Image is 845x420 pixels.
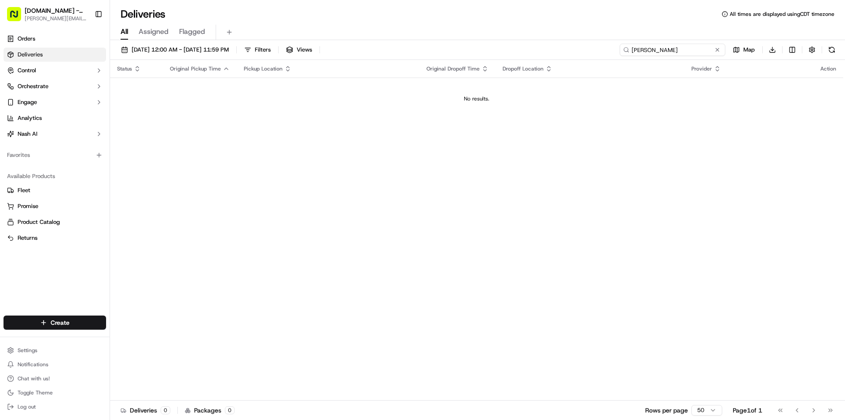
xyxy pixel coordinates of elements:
div: 💻 [74,198,81,205]
span: • [73,137,76,144]
div: 📗 [9,198,16,205]
span: Product Catalog [18,218,60,226]
span: Analytics [18,114,42,122]
span: [DATE] [78,137,96,144]
span: Returns [18,234,37,242]
a: 💻API Documentation [71,193,145,209]
a: 📗Knowledge Base [5,193,71,209]
span: Toggle Theme [18,389,53,396]
button: Control [4,63,106,78]
button: Product Catalog [4,215,106,229]
div: We're available if you need us! [40,93,121,100]
span: Chat with us! [18,375,50,382]
span: Log out [18,403,36,410]
span: Status [117,65,132,72]
img: Nash [9,9,26,26]
button: Views [282,44,316,56]
span: Pylon [88,219,107,225]
span: Provider [691,65,712,72]
div: Packages [185,406,235,415]
span: Pickup Location [244,65,283,72]
a: Analytics [4,111,106,125]
span: Map [743,46,755,54]
span: Promise [18,202,38,210]
button: [DOMAIN_NAME] - [GEOGRAPHIC_DATA] [25,6,88,15]
span: Control [18,67,36,74]
span: Notifications [18,361,48,368]
input: Got a question? Start typing here... [23,57,158,66]
p: Welcome 👋 [9,35,160,49]
span: Engage [18,98,37,106]
span: Fleet [18,186,30,194]
button: Orchestrate [4,79,106,93]
span: [DATE] [78,160,96,167]
button: Toggle Theme [4,387,106,399]
span: Orchestrate [18,82,48,90]
div: Start new chat [40,84,144,93]
button: Promise [4,199,106,213]
span: Create [51,318,70,327]
a: Deliveries [4,48,106,62]
button: [PERSON_NAME][EMAIL_ADDRESS][PERSON_NAME][DOMAIN_NAME] [25,15,88,22]
div: Available Products [4,169,106,183]
button: Refresh [826,44,838,56]
span: Filters [255,46,271,54]
img: 1736555255976-a54dd68f-1ca7-489b-9aae-adbdc363a1c4 [18,161,25,168]
span: API Documentation [83,197,141,206]
span: Flagged [179,26,205,37]
span: All [121,26,128,37]
h1: Deliveries [121,7,165,21]
span: [DATE] 12:00 AM - [DATE] 11:59 PM [132,46,229,54]
span: [PERSON_NAME] [27,160,71,167]
a: Orders [4,32,106,46]
img: Kat Rubio [9,152,23,166]
button: Chat with us! [4,372,106,385]
button: [DATE] 12:00 AM - [DATE] 11:59 PM [117,44,233,56]
img: Joseph V. [9,128,23,142]
a: Powered byPylon [62,218,107,225]
div: Action [820,65,836,72]
button: Start new chat [150,87,160,97]
button: Nash AI [4,127,106,141]
span: Assigned [139,26,169,37]
span: All times are displayed using CDT timezone [730,11,834,18]
button: Filters [240,44,275,56]
button: Notifications [4,358,106,371]
div: Past conversations [9,115,59,122]
a: Product Catalog [7,218,103,226]
a: Returns [7,234,103,242]
span: Orders [18,35,35,43]
button: Create [4,316,106,330]
div: No results. [114,95,840,102]
button: Returns [4,231,106,245]
span: Dropoff Location [503,65,544,72]
span: Deliveries [18,51,43,59]
img: 1756434665150-4e636765-6d04-44f2-b13a-1d7bbed723a0 [18,84,34,100]
span: Settings [18,347,37,354]
button: Fleet [4,183,106,197]
span: • [73,160,76,167]
span: Nash AI [18,130,37,138]
p: Rows per page [645,406,688,415]
div: Deliveries [121,406,170,415]
img: 1736555255976-a54dd68f-1ca7-489b-9aae-adbdc363a1c4 [18,137,25,144]
button: Log out [4,401,106,413]
div: 0 [225,406,235,414]
input: Type to search [620,44,725,56]
img: 1736555255976-a54dd68f-1ca7-489b-9aae-adbdc363a1c4 [9,84,25,100]
div: Favorites [4,148,106,162]
span: [PERSON_NAME] [27,137,71,144]
span: Views [297,46,312,54]
div: 0 [161,406,170,414]
button: See all [136,113,160,123]
span: Knowledge Base [18,197,67,206]
button: [DOMAIN_NAME] - [GEOGRAPHIC_DATA][PERSON_NAME][EMAIL_ADDRESS][PERSON_NAME][DOMAIN_NAME] [4,4,91,25]
span: Original Dropoff Time [426,65,480,72]
button: Settings [4,344,106,357]
button: Map [729,44,759,56]
button: Engage [4,95,106,109]
span: Original Pickup Time [170,65,221,72]
div: Page 1 of 1 [733,406,762,415]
